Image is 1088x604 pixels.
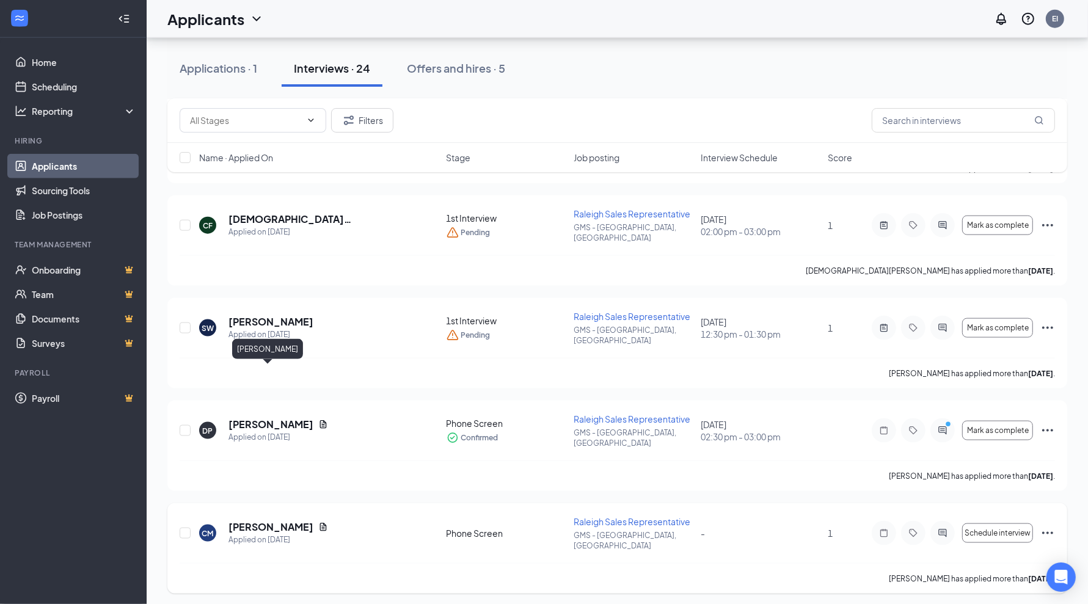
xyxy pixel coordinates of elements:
[701,151,778,164] span: Interview Schedule
[202,528,214,539] div: CM
[828,322,833,333] span: 1
[341,113,356,128] svg: Filter
[806,266,1055,276] p: [DEMOGRAPHIC_DATA][PERSON_NAME] has applied more than .
[15,136,134,146] div: Hiring
[701,431,820,443] span: 02:30 pm - 03:00 pm
[228,315,313,329] h5: [PERSON_NAME]
[574,516,690,527] span: Raleigh Sales Representative
[965,529,1031,537] span: Schedule interview
[13,12,26,24] svg: WorkstreamLogo
[935,220,950,230] svg: ActiveChat
[967,221,1029,230] span: Mark as complete
[574,151,619,164] span: Job posting
[962,216,1033,235] button: Mark as complete
[701,328,820,340] span: 12:30 pm - 01:30 pm
[889,573,1055,584] p: [PERSON_NAME] has applied more than .
[701,225,820,238] span: 02:00 pm - 03:00 pm
[701,316,820,340] div: [DATE]
[461,432,498,444] span: Confirmed
[574,530,693,551] p: GMS - [GEOGRAPHIC_DATA], [GEOGRAPHIC_DATA]
[32,154,136,178] a: Applicants
[447,432,459,444] svg: CheckmarkCircle
[1040,218,1055,233] svg: Ellipses
[447,527,566,539] div: Phone Screen
[701,418,820,443] div: [DATE]
[574,222,693,243] p: GMS - [GEOGRAPHIC_DATA], [GEOGRAPHIC_DATA]
[1040,321,1055,335] svg: Ellipses
[294,60,370,76] div: Interviews · 24
[1052,13,1058,24] div: EI
[228,226,414,238] div: Applied on [DATE]
[228,213,414,226] h5: [DEMOGRAPHIC_DATA][PERSON_NAME]
[935,323,950,333] svg: ActiveChat
[935,528,950,538] svg: ActiveChat
[1028,369,1053,378] b: [DATE]
[447,227,459,239] svg: Warning
[1028,266,1053,275] b: [DATE]
[1021,12,1035,26] svg: QuestionInfo
[906,528,921,538] svg: Tag
[202,323,214,333] div: SW
[228,534,328,546] div: Applied on [DATE]
[574,311,690,322] span: Raleigh Sales Representative
[32,178,136,203] a: Sourcing Tools
[32,75,136,99] a: Scheduling
[906,220,921,230] svg: Tag
[1028,471,1053,481] b: [DATE]
[228,329,313,341] div: Applied on [DATE]
[447,151,471,164] span: Stage
[828,151,852,164] span: Score
[447,315,566,327] div: 1st Interview
[318,522,328,532] svg: Document
[249,12,264,26] svg: ChevronDown
[32,307,136,331] a: DocumentsCrown
[877,323,891,333] svg: ActiveNote
[935,426,950,435] svg: ActiveChat
[32,105,137,117] div: Reporting
[943,421,957,431] svg: PrimaryDot
[447,329,459,341] svg: Warning
[889,368,1055,379] p: [PERSON_NAME] has applied more than .
[1028,574,1053,583] b: [DATE]
[962,523,1033,543] button: Schedule interview
[701,213,820,238] div: [DATE]
[1040,423,1055,438] svg: Ellipses
[32,203,136,227] a: Job Postings
[906,323,921,333] svg: Tag
[32,331,136,355] a: SurveysCrown
[828,528,833,539] span: 1
[167,9,244,29] h1: Applicants
[447,417,566,429] div: Phone Screen
[574,413,690,424] span: Raleigh Sales Representative
[1034,115,1044,125] svg: MagnifyingGlass
[877,426,891,435] svg: Note
[32,282,136,307] a: TeamCrown
[118,13,130,25] svg: Collapse
[228,431,328,443] div: Applied on [DATE]
[1046,562,1076,592] div: Open Intercom Messenger
[962,421,1033,440] button: Mark as complete
[872,108,1055,133] input: Search in interviews
[15,368,134,378] div: Payroll
[306,115,316,125] svg: ChevronDown
[203,426,213,436] div: DP
[15,239,134,250] div: Team Management
[228,418,313,431] h5: [PERSON_NAME]
[701,528,705,539] span: -
[967,426,1029,435] span: Mark as complete
[1040,526,1055,540] svg: Ellipses
[447,212,566,224] div: 1st Interview
[461,227,491,239] span: Pending
[461,329,491,341] span: Pending
[877,528,891,538] svg: Note
[32,258,136,282] a: OnboardingCrown
[574,208,690,219] span: Raleigh Sales Representative
[180,60,257,76] div: Applications · 1
[232,339,303,359] div: [PERSON_NAME]
[203,220,213,231] div: CF
[889,471,1055,481] p: [PERSON_NAME] has applied more than .
[32,50,136,75] a: Home
[228,520,313,534] h5: [PERSON_NAME]
[906,426,921,435] svg: Tag
[877,220,891,230] svg: ActiveNote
